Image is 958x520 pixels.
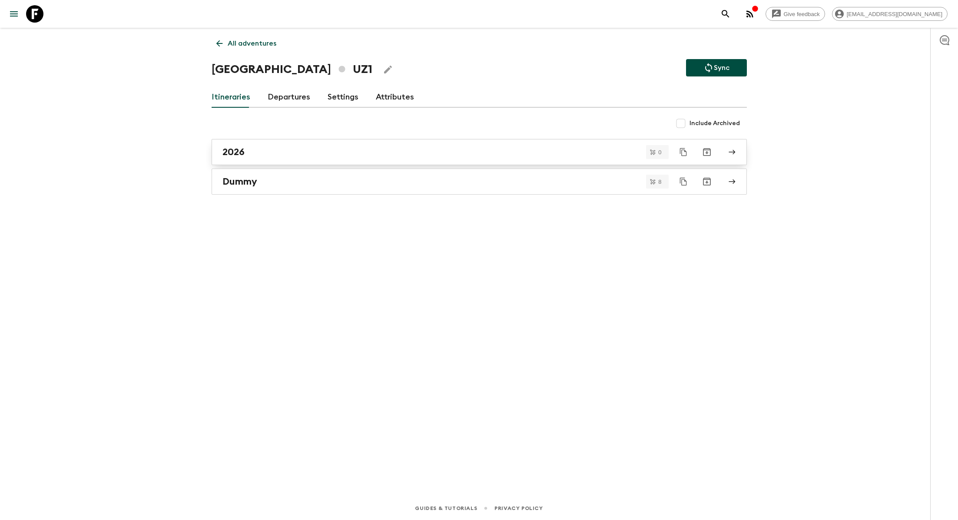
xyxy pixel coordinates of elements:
[676,174,691,189] button: Duplicate
[698,143,716,161] button: Archive
[328,87,358,108] a: Settings
[212,169,747,195] a: Dummy
[212,61,372,78] h1: [GEOGRAPHIC_DATA] UZ1
[222,176,257,187] h2: Dummy
[494,503,543,513] a: Privacy Policy
[653,179,666,185] span: 8
[228,38,276,49] p: All adventures
[779,11,825,17] span: Give feedback
[717,5,734,23] button: search adventures
[842,11,947,17] span: [EMAIL_ADDRESS][DOMAIN_NAME]
[5,5,23,23] button: menu
[222,146,245,158] h2: 2026
[376,87,414,108] a: Attributes
[832,7,948,21] div: [EMAIL_ADDRESS][DOMAIN_NAME]
[212,87,250,108] a: Itineraries
[268,87,310,108] a: Departures
[698,173,716,190] button: Archive
[676,144,691,160] button: Duplicate
[653,149,666,155] span: 0
[689,119,740,128] span: Include Archived
[714,63,729,73] p: Sync
[212,139,747,165] a: 2026
[212,35,281,52] a: All adventures
[766,7,825,21] a: Give feedback
[686,59,747,76] button: Sync adventure departures to the booking engine
[379,61,397,78] button: Edit Adventure Title
[415,503,477,513] a: Guides & Tutorials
